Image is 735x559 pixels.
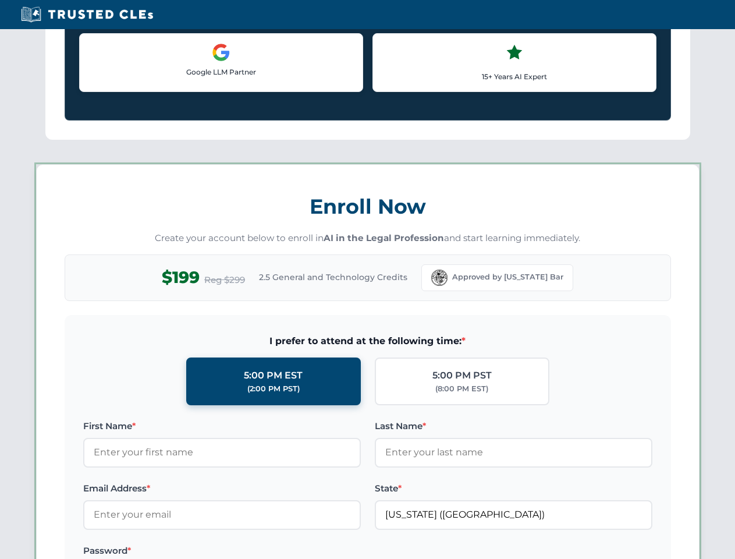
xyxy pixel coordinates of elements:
label: State [375,482,652,496]
input: Florida (FL) [375,500,652,529]
label: First Name [83,419,361,433]
input: Enter your email [83,500,361,529]
input: Enter your first name [83,438,361,467]
div: (8:00 PM EST) [435,383,488,395]
span: Reg $299 [204,273,245,287]
span: 2.5 General and Technology Credits [259,271,407,284]
img: Google [212,43,230,62]
label: Last Name [375,419,652,433]
h3: Enroll Now [65,188,671,225]
label: Email Address [83,482,361,496]
p: 15+ Years AI Expert [382,71,647,82]
span: $199 [162,264,200,291]
label: Password [83,544,361,558]
input: Enter your last name [375,438,652,467]
div: 5:00 PM EST [244,368,303,383]
div: (2:00 PM PST) [247,383,300,395]
span: Approved by [US_STATE] Bar [452,271,563,283]
img: Florida Bar [431,270,448,286]
p: Google LLM Partner [89,66,353,77]
div: 5:00 PM PST [432,368,492,383]
strong: AI in the Legal Profession [324,232,444,243]
span: I prefer to attend at the following time: [83,334,652,349]
img: Trusted CLEs [17,6,157,23]
p: Create your account below to enroll in and start learning immediately. [65,232,671,245]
